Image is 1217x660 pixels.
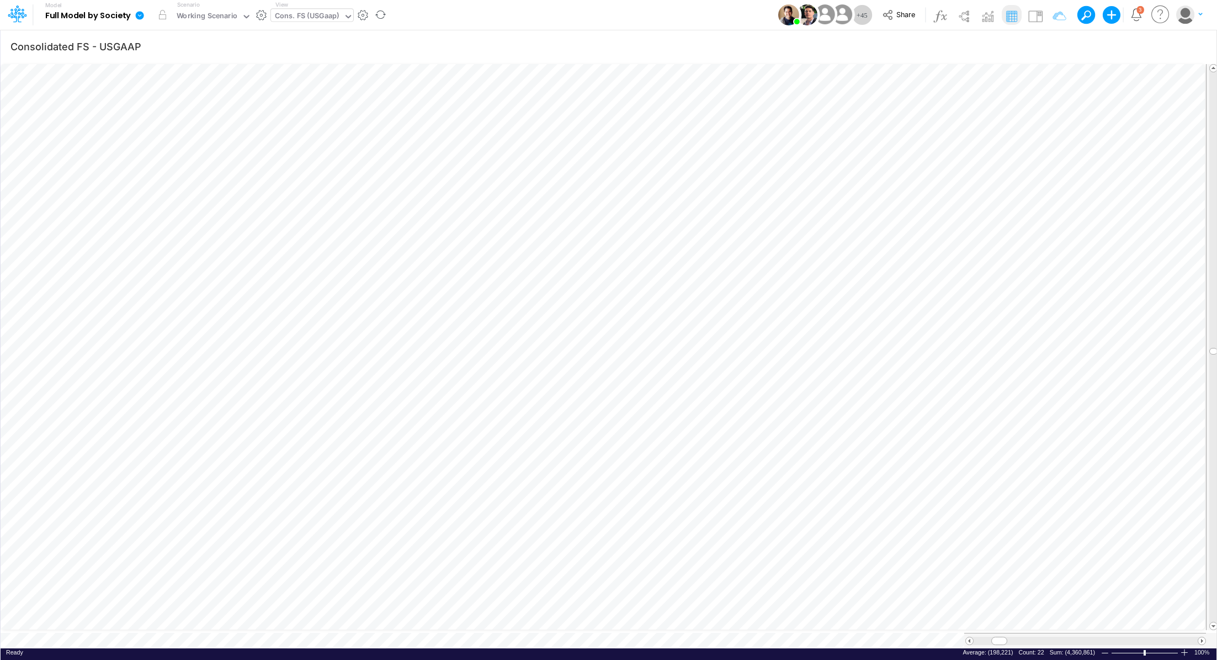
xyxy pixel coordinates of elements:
[796,4,817,25] img: User Image Icon
[177,10,238,23] div: Working Scenario
[1101,649,1109,657] div: Zoom Out
[812,2,837,27] img: User Image Icon
[1111,648,1180,657] div: Zoom
[1018,648,1044,657] div: Number of selected cells that contain data
[45,2,62,9] label: Model
[275,10,339,23] div: Cons. FS (USGaap)
[1139,7,1142,12] div: 3 unread items
[1050,648,1095,657] div: Sum of selected cells
[857,12,868,19] span: + 45
[963,649,1013,656] span: Average: (198,221)
[830,2,854,27] img: User Image Icon
[778,4,799,25] img: User Image Icon
[45,11,131,21] b: Full Model by Society
[1194,648,1211,657] span: 100%
[177,1,200,9] label: Scenario
[1144,650,1146,656] div: Zoom
[1050,649,1095,656] span: Sum: (4,360,861)
[1194,648,1211,657] div: Zoom level
[275,1,288,9] label: View
[6,648,23,657] div: In Ready mode
[1180,648,1189,657] div: Zoom In
[896,10,915,18] span: Share
[6,649,23,656] span: Ready
[1130,8,1142,21] a: Notifications
[1018,649,1044,656] span: Count: 22
[10,35,976,57] input: Type a title here
[963,648,1013,657] div: Average of selected cells
[877,7,923,24] button: Share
